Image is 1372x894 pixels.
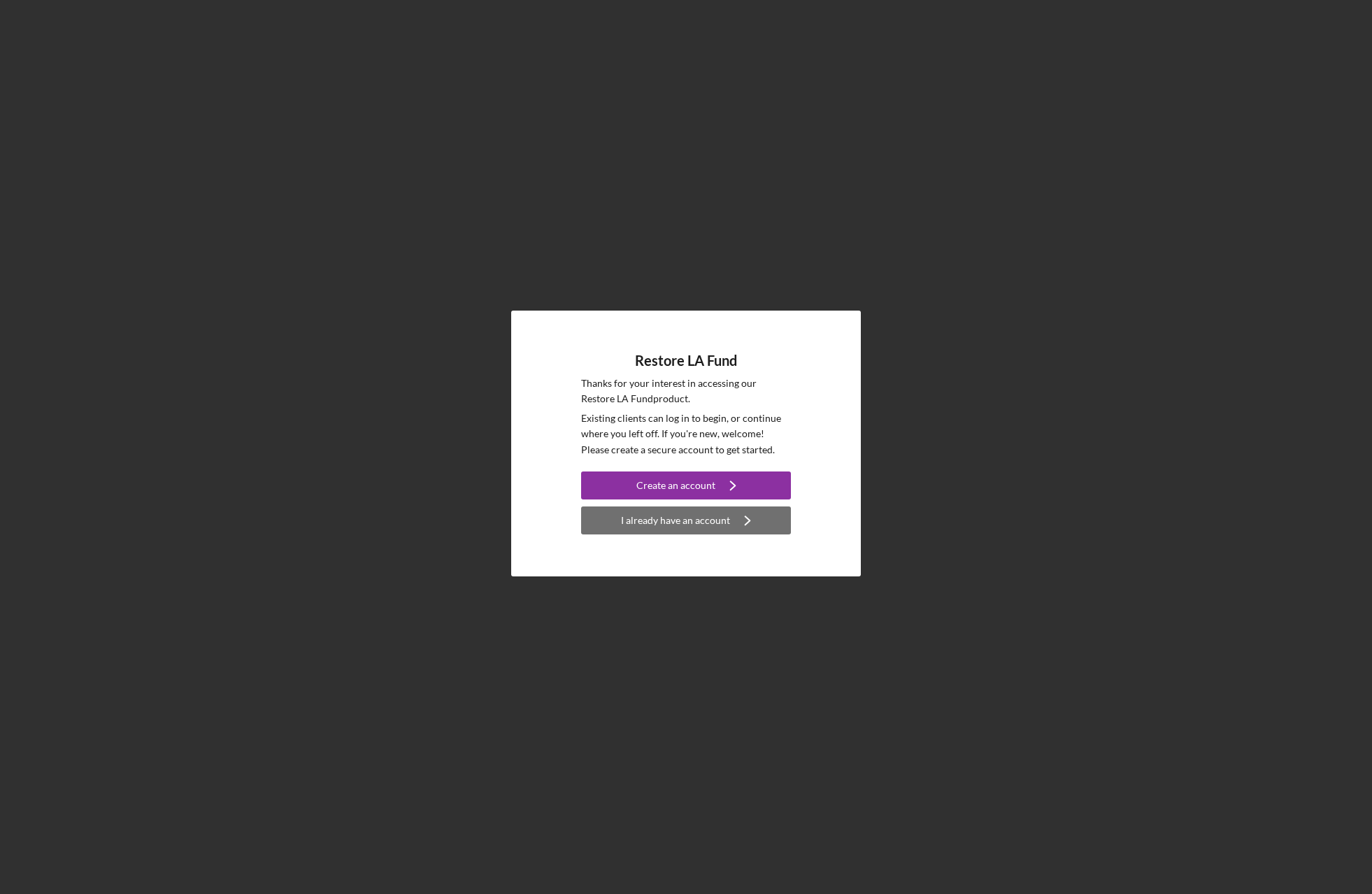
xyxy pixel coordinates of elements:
[621,506,730,534] div: I already have an account
[581,471,791,503] a: Create an account
[581,411,791,457] p: Existing clients can log in to begin, or continue where you left off. If you're new, welcome! Ple...
[581,376,791,407] p: Thanks for your interest in accessing our Restore LA Fund product.
[581,506,791,534] button: I already have an account
[636,471,715,499] div: Create an account
[635,353,737,369] h4: Restore LA Fund
[581,471,791,499] button: Create an account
